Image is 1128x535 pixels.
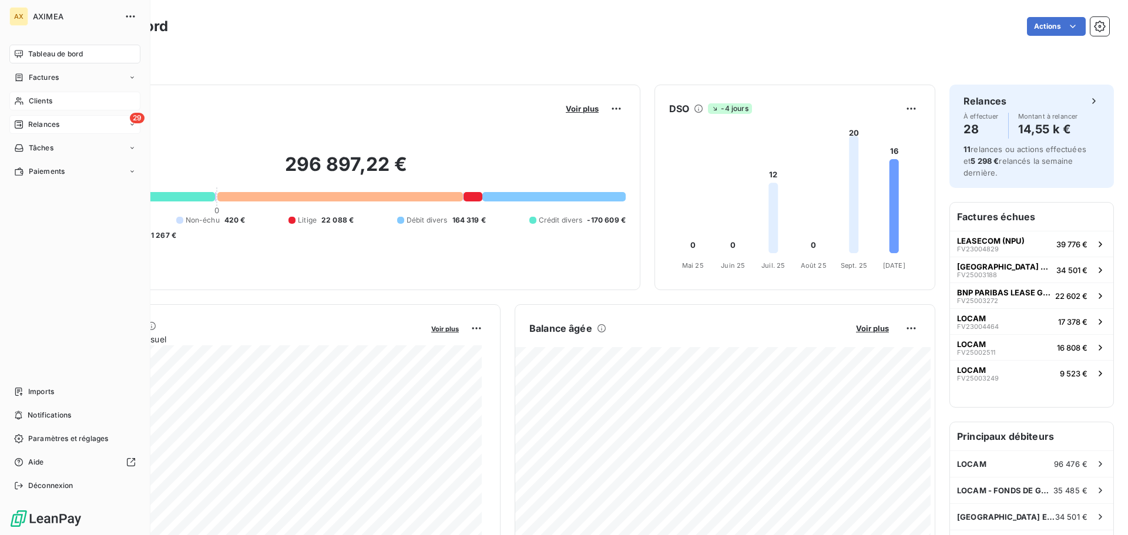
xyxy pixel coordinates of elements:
span: relances ou actions effectuées et relancés la semaine dernière. [963,144,1086,177]
span: FV25002511 [957,349,995,356]
span: Tâches [29,143,53,153]
h6: DSO [669,102,689,116]
h4: 14,55 k € [1018,120,1078,139]
h2: 296 897,22 € [66,153,626,188]
span: FV25003272 [957,297,998,304]
span: Non-échu [186,215,220,226]
img: Logo LeanPay [9,509,82,528]
span: LOCAM - FONDS DE GARANTIE PST NORD [957,486,1053,495]
tspan: [DATE] [883,261,905,270]
span: Litige [298,215,317,226]
span: 34 501 € [1056,265,1087,275]
span: 22 088 € [321,215,354,226]
button: LOCAMFV2500251116 808 € [950,334,1113,360]
span: -1 267 € [147,230,176,241]
span: 9 523 € [1060,369,1087,378]
span: Imports [28,386,54,397]
iframe: Intercom live chat [1088,495,1116,523]
span: Déconnexion [28,480,73,491]
span: FV23004829 [957,245,999,253]
span: À effectuer [963,113,999,120]
span: 35 485 € [1053,486,1087,495]
span: Paiements [29,166,65,177]
span: 96 476 € [1054,459,1087,469]
span: FV25003249 [957,375,999,382]
tspan: Sept. 25 [841,261,867,270]
span: 420 € [224,215,246,226]
tspan: Août 25 [801,261,827,270]
span: -170 609 € [587,215,626,226]
span: BNP PARIBAS LEASE GROUP [957,288,1050,297]
button: BNP PARIBAS LEASE GROUPFV2500327222 602 € [950,282,1113,308]
span: Aide [28,457,44,467]
span: 5 298 € [971,156,999,166]
a: Aide [9,453,140,472]
span: FV25003188 [957,271,997,278]
span: 34 501 € [1055,512,1087,521]
button: Voir plus [562,103,602,114]
span: -4 jours [708,103,751,114]
span: [GEOGRAPHIC_DATA] ET [GEOGRAPHIC_DATA] [957,512,1055,521]
span: Paramètres et réglages [28,433,108,444]
tspan: Juin 25 [721,261,745,270]
span: LOCAM [957,459,986,469]
span: Crédit divers [539,215,583,226]
button: LEASECOM (NPU)FV2300482939 776 € [950,231,1113,257]
span: AXIMEA [33,12,117,21]
div: AX [9,7,28,26]
span: LEASECOM (NPU) [957,236,1025,245]
h6: Relances [963,94,1006,108]
button: LOCAMFV250032499 523 € [950,360,1113,386]
button: Actions [1027,17,1086,36]
h6: Factures échues [950,203,1113,231]
tspan: Mai 25 [682,261,704,270]
span: LOCAM [957,339,986,349]
span: Voir plus [566,104,599,113]
span: 17 378 € [1058,317,1087,327]
span: 16 808 € [1057,343,1087,352]
button: [GEOGRAPHIC_DATA] ET [GEOGRAPHIC_DATA]FV2500318834 501 € [950,257,1113,282]
button: Voir plus [852,323,892,334]
span: Débit divers [407,215,448,226]
h6: Balance âgée [529,321,592,335]
span: LOCAM [957,365,986,375]
span: 164 319 € [452,215,486,226]
span: 11 [963,144,971,154]
span: Tableau de bord [28,49,83,59]
span: Relances [28,119,59,130]
h6: Principaux débiteurs [950,422,1113,450]
button: LOCAMFV2300446417 378 € [950,308,1113,334]
span: Factures [29,72,59,83]
tspan: Juil. 25 [761,261,785,270]
span: Voir plus [431,325,459,333]
span: Montant à relancer [1018,113,1078,120]
h4: 28 [963,120,999,139]
span: Voir plus [856,324,889,333]
button: Voir plus [428,323,462,334]
span: Notifications [28,410,71,420]
span: Clients [29,96,52,106]
span: [GEOGRAPHIC_DATA] ET [GEOGRAPHIC_DATA] [957,262,1052,271]
span: 29 [130,113,145,123]
span: Chiffre d'affaires mensuel [66,333,423,345]
span: LOCAM [957,314,986,323]
span: 39 776 € [1056,240,1087,249]
span: 0 [214,206,219,215]
span: 22 602 € [1055,291,1087,301]
span: FV23004464 [957,323,999,330]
